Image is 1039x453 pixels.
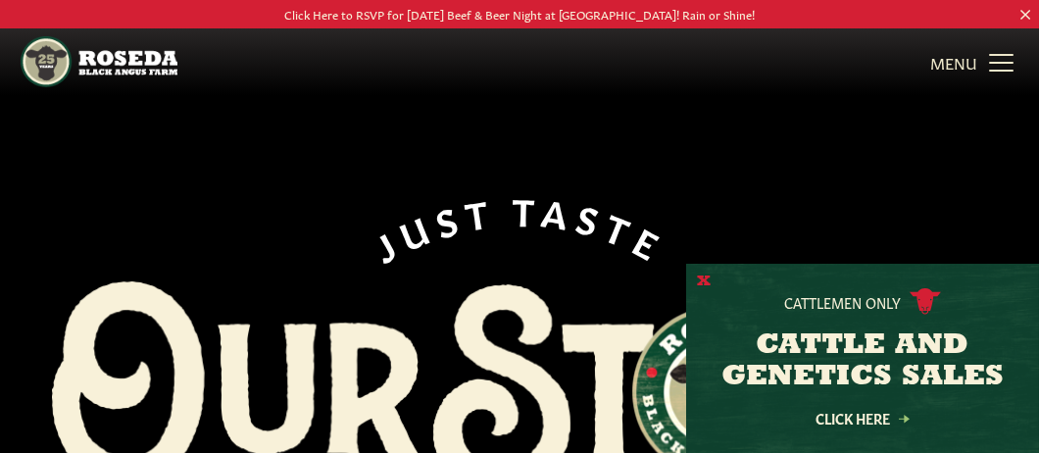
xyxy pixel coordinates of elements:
[52,4,987,25] p: Click Here to RSVP for [DATE] Beef & Beer Night at [GEOGRAPHIC_DATA]! Rain or Shine!
[21,28,1018,95] nav: Main Navigation
[392,203,439,253] span: U
[930,50,977,74] span: MENU
[628,217,672,265] span: E
[540,189,578,232] span: A
[572,195,611,240] span: S
[21,36,177,87] img: https://roseda.com/wp-content/uploads/2021/05/roseda-25-header.png
[910,288,941,315] img: cattle-icon.svg
[774,412,951,425] a: Click Here
[711,330,1014,393] h3: CATTLE AND GENETICS SALES
[462,189,498,232] span: T
[785,292,902,312] p: Cattlemen Only
[366,219,407,266] span: J
[601,204,644,252] span: T
[512,188,543,228] span: T
[430,194,469,239] span: S
[364,188,675,266] div: JUST TASTE
[697,272,711,292] button: X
